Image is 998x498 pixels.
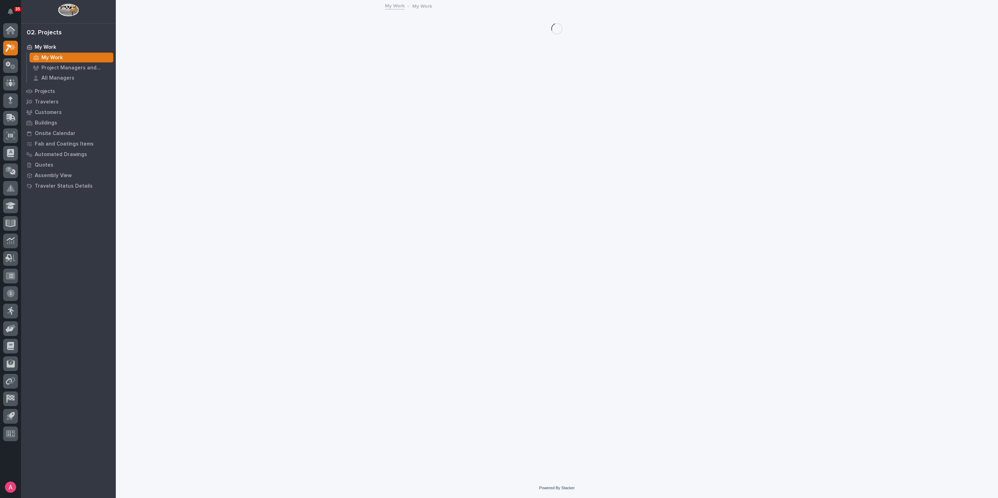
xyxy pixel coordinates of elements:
p: My Work [35,44,56,51]
a: Buildings [21,117,116,128]
div: 02. Projects [27,29,62,37]
a: Assembly View [21,170,116,181]
p: Assembly View [35,173,72,179]
a: Automated Drawings [21,149,116,160]
a: Traveler Status Details [21,181,116,191]
a: All Managers [27,73,116,83]
p: My Work [41,55,63,61]
img: Workspace Logo [58,4,79,16]
p: Fab and Coatings Items [35,141,94,147]
p: Onsite Calendar [35,130,75,137]
a: Customers [21,107,116,117]
p: Automated Drawings [35,152,87,158]
a: My Work [385,1,405,9]
p: Traveler Status Details [35,183,93,189]
p: All Managers [41,75,74,81]
p: My Work [412,2,432,9]
p: Customers [35,109,62,116]
p: 35 [15,7,20,12]
a: Project Managers and Engineers [27,63,116,73]
p: Travelers [35,99,59,105]
p: Buildings [35,120,57,126]
a: Onsite Calendar [21,128,116,139]
a: Quotes [21,160,116,170]
button: users-avatar [3,480,18,494]
a: Projects [21,86,116,96]
p: Projects [35,88,55,95]
button: Notifications [3,4,18,19]
p: Quotes [35,162,53,168]
div: Notifications35 [9,8,18,20]
a: My Work [27,53,116,62]
p: Project Managers and Engineers [41,65,111,71]
a: Fab and Coatings Items [21,139,116,149]
a: My Work [21,42,116,52]
a: Travelers [21,96,116,107]
a: Powered By Stacker [539,486,574,490]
